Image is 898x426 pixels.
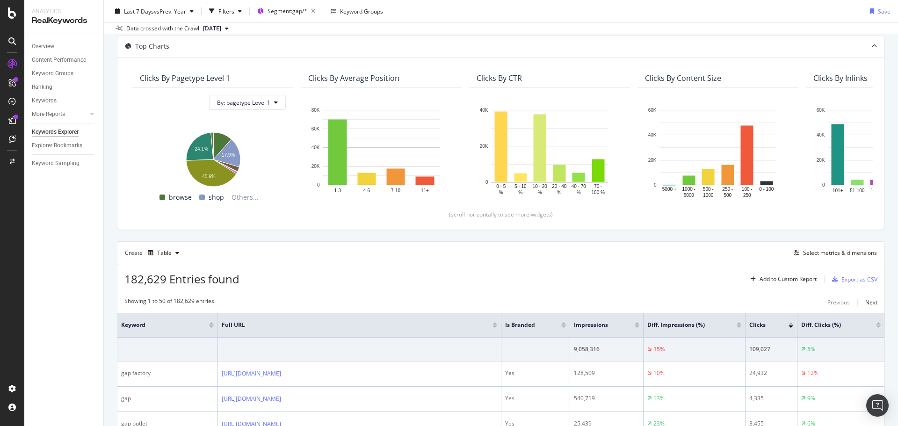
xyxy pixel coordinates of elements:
span: Segment: gap/* [268,7,307,15]
a: Keyword Groups [32,69,97,79]
text: 0 [317,182,320,188]
text: 100 % [592,190,605,195]
div: 4,335 [749,394,793,403]
span: shop [209,192,224,203]
text: 24.1% [195,147,208,152]
div: Showing 1 to 50 of 182,629 entries [124,297,214,308]
text: 7-10 [391,188,400,193]
svg: A chart. [308,105,454,199]
a: [URL][DOMAIN_NAME] [222,394,281,404]
text: 60K [311,126,320,131]
text: 100 - [742,187,753,192]
text: 1-3 [334,188,341,193]
div: Clicks By Content Size [645,73,721,83]
text: 500 [724,193,731,198]
text: 250 [743,193,751,198]
div: Clicks By CTR [477,73,522,83]
text: 101+ [833,188,843,193]
button: Previous [827,297,850,308]
span: browse [169,192,192,203]
text: 5000 [684,193,695,198]
div: Keyword Groups [340,7,383,15]
div: A chart. [477,105,623,196]
div: Create [125,245,183,260]
button: Segment:gap/* [253,4,319,19]
text: 60K [817,108,825,113]
div: Clicks By Average Position [308,73,399,83]
a: Keyword Sampling [32,159,97,168]
text: 5000 + [662,187,677,192]
text: 70 - [594,184,602,189]
div: 9,058,316 [574,345,639,354]
text: 1000 [703,193,714,198]
a: More Reports [32,109,87,119]
div: More Reports [32,109,65,119]
text: % [499,190,503,195]
div: Ranking [32,82,52,92]
span: Clicks [749,321,775,329]
div: gap factory [121,369,214,377]
div: 128,509 [574,369,639,377]
text: 16-50 [870,188,883,193]
text: % [577,190,581,195]
text: 40K [817,133,825,138]
svg: A chart. [645,105,791,199]
text: 20K [311,164,320,169]
div: Save [878,7,891,15]
div: 24,932 [749,369,793,377]
text: 20K [480,144,488,149]
a: Keywords [32,96,97,106]
text: 40 - 70 [572,184,587,189]
span: 2025 Sep. 24th [203,24,221,33]
text: 10 - 20 [533,184,548,189]
div: Keyword Groups [32,69,73,79]
div: Top Charts [135,42,169,51]
text: % [538,190,542,195]
text: 20 - 40 [552,184,567,189]
div: Keyword Sampling [32,159,80,168]
span: vs Prev. Year [154,7,186,15]
div: Previous [827,298,850,306]
text: 20K [817,158,825,163]
text: 40K [311,145,320,150]
span: Last 7 Days [124,7,154,15]
span: Impressions [574,321,621,329]
a: Keywords Explorer [32,127,97,137]
button: Keyword Groups [327,4,387,19]
text: 4-6 [363,188,370,193]
span: Keyword [121,321,195,329]
div: Clicks By Inlinks [813,73,868,83]
div: Yes [505,394,566,403]
span: 182,629 Entries found [124,271,239,287]
a: [URL][DOMAIN_NAME] [222,369,281,378]
button: Filters [205,4,246,19]
div: RealKeywords [32,15,96,26]
div: Clicks By pagetype Level 1 [140,73,230,83]
button: Table [144,245,183,260]
div: 15% [653,345,665,354]
div: 5% [807,345,815,354]
div: Filters [218,7,234,15]
svg: A chart. [140,128,286,188]
text: 0 - 5 [496,184,506,189]
button: [DATE] [199,23,232,34]
button: By: pagetype Level 1 [209,95,286,110]
text: 40K [648,133,657,138]
button: Save [866,4,891,19]
text: 5 - 10 [514,184,527,189]
a: Content Performance [32,55,97,65]
text: 1000 - [682,187,695,192]
div: (scroll horizontally to see more widgets) [129,210,873,218]
span: Diff. Impressions (%) [647,321,723,329]
text: 40.6% [202,174,215,180]
button: Select metrics & dimensions [790,247,877,259]
span: Full URL [222,321,478,329]
div: Select metrics & dimensions [803,249,877,257]
span: Others... [228,192,262,203]
button: Add to Custom Report [747,272,817,287]
a: Ranking [32,82,97,92]
a: Overview [32,42,97,51]
div: 10% [653,369,665,377]
button: Export as CSV [828,272,877,287]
